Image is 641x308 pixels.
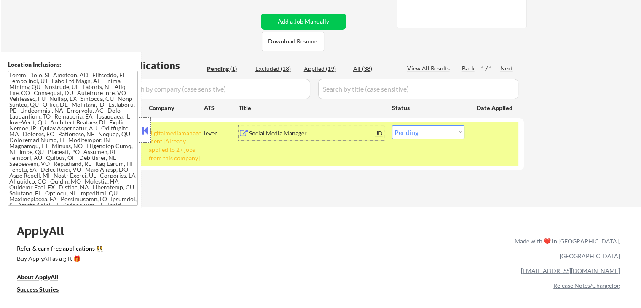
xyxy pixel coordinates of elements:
[17,254,101,265] a: Buy ApplyAll as a gift 🎁
[17,224,74,238] div: ApplyAll
[249,129,376,138] div: Social Media Manager
[462,64,475,73] div: Back
[121,79,310,99] input: Search by company (case sensitive)
[17,273,70,284] a: About ApplyAll
[17,256,101,262] div: Buy ApplyAll as a gift 🎁
[8,60,138,69] div: Location Inclusions:
[353,65,395,73] div: All (38)
[407,64,452,73] div: View All Results
[261,14,346,30] button: Add a Job Manually
[477,104,514,112] div: Date Applied
[204,129,239,138] div: lever
[375,125,384,140] div: JD
[17,286,59,293] u: Success Stories
[511,234,620,263] div: Made with ❤️ in [GEOGRAPHIC_DATA], [GEOGRAPHIC_DATA]
[149,129,204,162] div: digitalmediamanagement [Already applied to 2+ jobs from this company]
[553,282,620,289] a: Release Notes/Changelog
[500,64,514,73] div: Next
[481,64,500,73] div: 1 / 1
[207,65,249,73] div: Pending (1)
[149,104,204,112] div: Company
[17,285,70,296] a: Success Stories
[521,267,620,274] a: [EMAIL_ADDRESS][DOMAIN_NAME]
[255,65,298,73] div: Excluded (18)
[204,104,239,112] div: ATS
[121,60,204,70] div: Applications
[304,65,346,73] div: Applied (19)
[239,104,384,112] div: Title
[17,273,58,281] u: About ApplyAll
[318,79,518,99] input: Search by title (case sensitive)
[17,246,338,254] a: Refer & earn free applications 👯‍♀️
[262,32,324,51] button: Download Resume
[392,100,464,115] div: Status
